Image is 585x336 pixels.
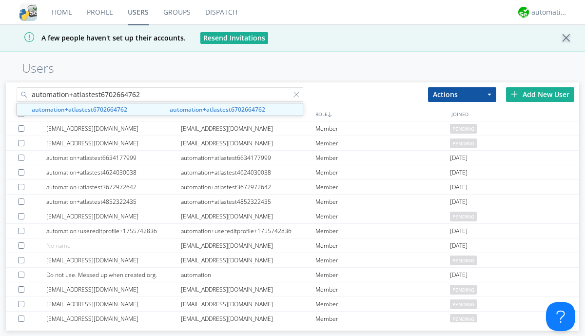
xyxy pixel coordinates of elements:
[6,238,579,253] a: No name[EMAIL_ADDRESS][DOMAIN_NAME]Member[DATE]
[6,121,579,136] a: [EMAIL_ADDRESS][DOMAIN_NAME][EMAIL_ADDRESS][DOMAIN_NAME]Memberpending
[450,299,477,309] span: pending
[181,238,315,253] div: [EMAIL_ADDRESS][DOMAIN_NAME]
[46,224,181,238] div: automation+usereditprofile+1755742836
[6,209,579,224] a: [EMAIL_ADDRESS][DOMAIN_NAME][EMAIL_ADDRESS][DOMAIN_NAME]Memberpending
[181,165,315,179] div: automation+atlastest4624030038
[315,312,450,326] div: Member
[46,121,181,136] div: [EMAIL_ADDRESS][DOMAIN_NAME]
[428,87,496,102] button: Actions
[181,121,315,136] div: [EMAIL_ADDRESS][DOMAIN_NAME]
[6,195,579,209] a: automation+atlastest4852322435automation+atlastest4852322435Member[DATE]
[531,7,568,17] div: automation+atlas
[315,297,450,311] div: Member
[450,138,477,148] span: pending
[17,87,303,102] input: Search users
[315,282,450,296] div: Member
[46,136,181,150] div: [EMAIL_ADDRESS][DOMAIN_NAME]
[315,165,450,179] div: Member
[46,195,181,209] div: automation+atlastest4852322435
[6,151,579,165] a: automation+atlastest6634177999automation+atlastest6634177999Member[DATE]
[450,238,468,253] span: [DATE]
[46,297,181,311] div: [EMAIL_ADDRESS][DOMAIN_NAME]
[6,312,579,326] a: [EMAIL_ADDRESS][DOMAIN_NAME][EMAIL_ADDRESS][DOMAIN_NAME]Memberpending
[181,268,315,282] div: automation
[546,302,575,331] iframe: Toggle Customer Support
[313,107,449,121] div: ROLE
[46,180,181,194] div: automation+atlastest3672972642
[6,268,579,282] a: Do not use. Messed up when created org.automationMember[DATE]
[46,151,181,165] div: automation+atlastest6634177999
[450,224,468,238] span: [DATE]
[450,285,477,295] span: pending
[46,253,181,267] div: [EMAIL_ADDRESS][DOMAIN_NAME]
[6,136,579,151] a: [EMAIL_ADDRESS][DOMAIN_NAME][EMAIL_ADDRESS][DOMAIN_NAME]Memberpending
[181,151,315,165] div: automation+atlastest6634177999
[46,268,181,282] div: Do not use. Messed up when created org.
[450,124,477,134] span: pending
[46,312,181,326] div: [EMAIL_ADDRESS][DOMAIN_NAME]
[506,87,574,102] div: Add New User
[46,241,71,250] span: No name
[6,165,579,180] a: automation+atlastest4624030038automation+atlastest4624030038Member[DATE]
[518,7,529,18] img: d2d01cd9b4174d08988066c6d424eccd
[450,195,468,209] span: [DATE]
[46,282,181,296] div: [EMAIL_ADDRESS][DOMAIN_NAME]
[450,314,477,324] span: pending
[181,312,315,326] div: [EMAIL_ADDRESS][DOMAIN_NAME]
[450,165,468,180] span: [DATE]
[181,253,315,267] div: [EMAIL_ADDRESS][DOMAIN_NAME]
[181,297,315,311] div: [EMAIL_ADDRESS][DOMAIN_NAME]
[315,121,450,136] div: Member
[450,180,468,195] span: [DATE]
[450,268,468,282] span: [DATE]
[6,253,579,268] a: [EMAIL_ADDRESS][DOMAIN_NAME][EMAIL_ADDRESS][DOMAIN_NAME]Memberpending
[315,209,450,223] div: Member
[315,151,450,165] div: Member
[181,282,315,296] div: [EMAIL_ADDRESS][DOMAIN_NAME]
[450,151,468,165] span: [DATE]
[181,224,315,238] div: automation+usereditprofile+1755742836
[181,136,315,150] div: [EMAIL_ADDRESS][DOMAIN_NAME]
[6,180,579,195] a: automation+atlastest3672972642automation+atlastest3672972642Member[DATE]
[6,282,579,297] a: [EMAIL_ADDRESS][DOMAIN_NAME][EMAIL_ADDRESS][DOMAIN_NAME]Memberpending
[181,180,315,194] div: automation+atlastest3672972642
[181,209,315,223] div: [EMAIL_ADDRESS][DOMAIN_NAME]
[450,256,477,265] span: pending
[7,33,186,42] span: A few people haven't set up their accounts.
[6,224,579,238] a: automation+usereditprofile+1755742836automation+usereditprofile+1755742836Member[DATE]
[315,136,450,150] div: Member
[315,253,450,267] div: Member
[450,212,477,221] span: pending
[315,268,450,282] div: Member
[6,297,579,312] a: [EMAIL_ADDRESS][DOMAIN_NAME][EMAIL_ADDRESS][DOMAIN_NAME]Memberpending
[46,165,181,179] div: automation+atlastest4624030038
[315,224,450,238] div: Member
[19,3,37,21] img: cddb5a64eb264b2086981ab96f4c1ba7
[46,209,181,223] div: [EMAIL_ADDRESS][DOMAIN_NAME]
[32,105,127,114] strong: automation+atlastest6702664762
[315,180,450,194] div: Member
[170,105,265,114] strong: automation+atlastest6702664762
[315,195,450,209] div: Member
[315,238,450,253] div: Member
[200,32,268,44] button: Resend Invitations
[449,107,585,121] div: JOINED
[511,91,518,98] img: plus.svg
[181,195,315,209] div: automation+atlastest4852322435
